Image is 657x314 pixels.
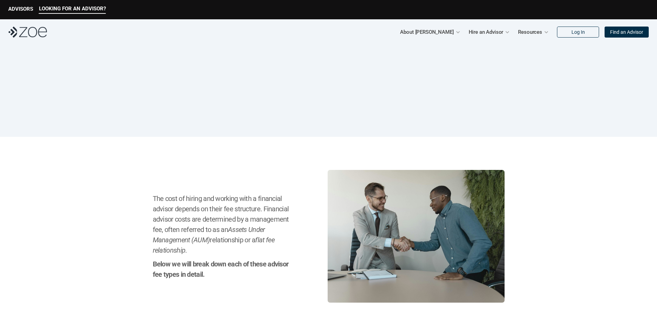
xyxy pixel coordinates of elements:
em: flat fee relationship [153,236,276,254]
h2: Below we will break down each of these advisor fee types in detail. [153,259,293,280]
p: Find an Advisor [610,29,643,35]
p: LOOKING FOR AN ADVISOR? [39,6,106,12]
p: Log In [571,29,585,35]
p: Resources [518,27,542,37]
p: ADVISORS [8,6,33,12]
em: Assets Under Management (AUM) [153,225,267,244]
p: Hire an Advisor [469,27,504,37]
a: Find an Advisor [605,27,649,38]
h2: The cost of hiring and working with a financial advisor depends on their fee structure. Financial... [153,193,293,255]
h1: How Much Does a Financial Advisor Cost? [166,79,491,102]
a: Log In [557,27,599,38]
p: About [PERSON_NAME] [400,27,454,37]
